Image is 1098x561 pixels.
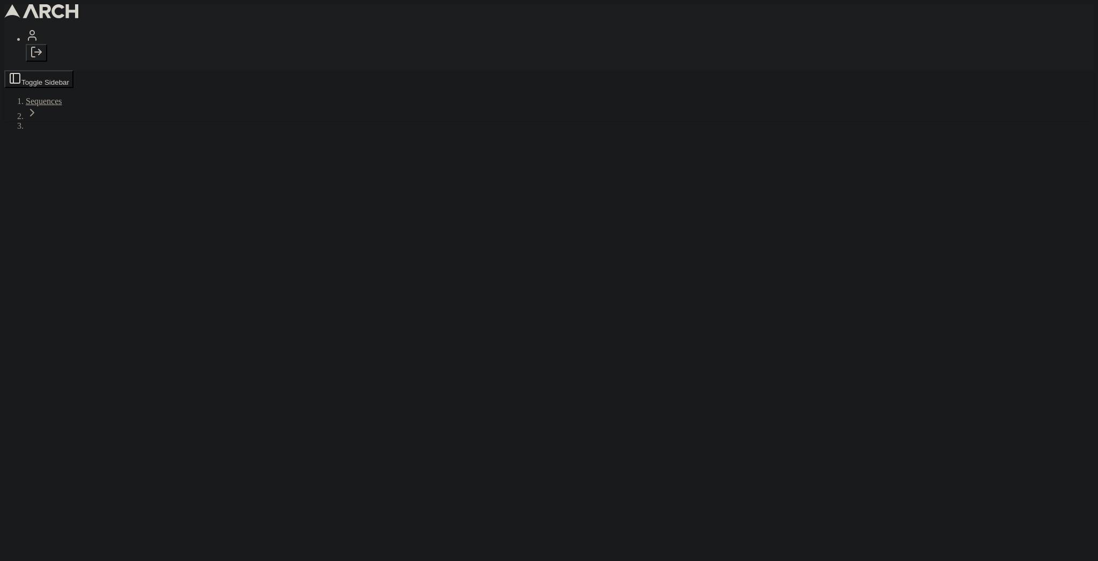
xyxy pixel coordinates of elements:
nav: breadcrumb [4,97,1094,121]
a: Sequences [26,97,62,106]
button: Toggle Sidebar [4,70,73,88]
span: Toggle Sidebar [21,78,69,86]
button: Log out [26,44,47,62]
